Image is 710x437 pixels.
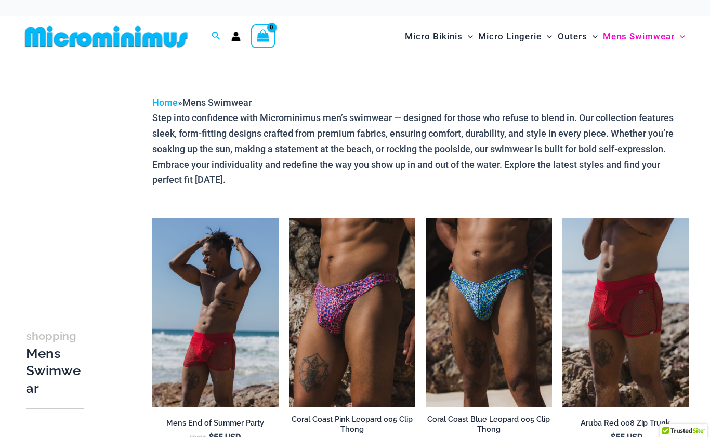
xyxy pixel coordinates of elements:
span: Menu Toggle [463,23,473,50]
h2: Mens End of Summer Party [152,418,279,428]
img: MM SHOP LOGO FLAT [21,25,192,48]
a: Micro LingerieMenu ToggleMenu Toggle [476,21,555,52]
img: Coral Coast Pink Leopard 005 Clip Thong 01 [289,218,415,407]
img: Aruba Red 008 Zip Trunk 05 [562,218,689,407]
h2: Aruba Red 008 Zip Trunk [562,418,689,428]
a: Search icon link [212,30,221,43]
span: Micro Lingerie [478,23,542,50]
span: shopping [26,329,76,342]
a: OutersMenu ToggleMenu Toggle [555,21,600,52]
a: Mens SwimwearMenu ToggleMenu Toggle [600,21,688,52]
a: Home [152,97,178,108]
a: Coral Coast Blue Leopard 005 Clip Thong 05Coral Coast Blue Leopard 005 Clip Thong 04Coral Coast B... [426,218,552,407]
a: Account icon link [231,32,241,41]
iframe: TrustedSite Certified [26,87,120,295]
a: View Shopping Cart, empty [251,24,275,48]
span: Menu Toggle [675,23,685,50]
a: Aruba Red 008 Zip Trunk [562,418,689,432]
span: Outers [558,23,587,50]
p: Step into confidence with Microminimus men’s swimwear — designed for those who refuse to blend in... [152,110,689,188]
a: Mens End of Summer Party [152,418,279,432]
span: Menu Toggle [542,23,552,50]
a: Coral Coast Pink Leopard 005 Clip Thong 01Coral Coast Pink Leopard 005 Clip Thong 02Coral Coast P... [289,218,415,407]
a: Aruba Red 008 Zip Trunk 05Aruba Red 008 Zip Trunk 04Aruba Red 008 Zip Trunk 04 [562,218,689,407]
img: Coral Coast Blue Leopard 005 Clip Thong 05 [426,218,552,407]
h2: Coral Coast Pink Leopard 005 Clip Thong [289,415,415,434]
h2: Coral Coast Blue Leopard 005 Clip Thong [426,415,552,434]
h3: Mens Swimwear [26,327,84,398]
span: Mens Swimwear [603,23,675,50]
img: Aruba Red 008 Zip Trunk 02v2 [152,218,279,407]
nav: Site Navigation [401,19,689,54]
a: Micro BikinisMenu ToggleMenu Toggle [402,21,476,52]
span: Micro Bikinis [405,23,463,50]
a: Aruba Red 008 Zip Trunk 02v2Aruba Red 008 Zip Trunk 03Aruba Red 008 Zip Trunk 03 [152,218,279,407]
span: Menu Toggle [587,23,598,50]
span: » [152,97,252,108]
span: Mens Swimwear [182,97,252,108]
